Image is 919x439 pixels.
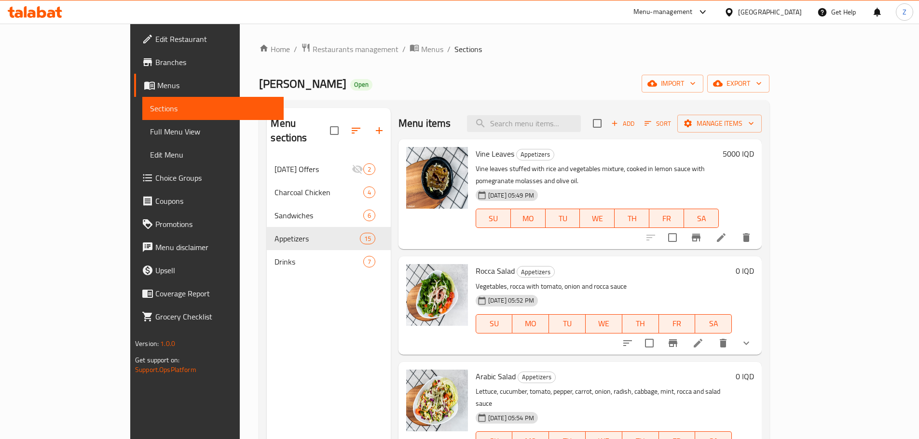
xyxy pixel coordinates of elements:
[638,116,677,131] span: Sort items
[352,163,363,175] svg: Inactive section
[134,236,284,259] a: Menu disclaimer
[134,213,284,236] a: Promotions
[155,311,276,322] span: Grocery Checklist
[134,27,284,51] a: Edit Restaurant
[267,227,390,250] div: Appetizers15
[484,191,538,200] span: [DATE] 05:49 PM
[363,210,375,221] div: items
[150,103,276,114] span: Sections
[517,266,555,278] div: Appetizers
[715,78,762,90] span: export
[610,118,636,129] span: Add
[324,120,344,141] span: Select all sections
[587,113,607,133] span: Select section
[723,147,754,160] h6: 5000 IQD
[626,317,655,331] span: TH
[512,314,549,333] button: MO
[360,234,375,243] span: 15
[715,232,727,243] a: Edit menu item
[155,288,276,299] span: Coverage Report
[421,43,443,55] span: Menus
[142,97,284,120] a: Sections
[616,332,639,355] button: sort-choices
[511,209,546,228] button: MO
[134,305,284,328] a: Grocery Checklist
[642,75,703,93] button: import
[142,143,284,166] a: Edit Menu
[741,337,752,349] svg: Show Choices
[274,256,363,267] div: Drinks
[684,209,719,228] button: SA
[155,241,276,253] span: Menu disclaimer
[659,314,696,333] button: FR
[274,210,363,221] div: Sandwiches
[662,227,683,248] span: Select to update
[447,43,451,55] li: /
[546,209,580,228] button: TU
[157,80,276,91] span: Menus
[294,43,297,55] li: /
[134,74,284,97] a: Menus
[344,119,368,142] span: Sort sections
[155,265,276,276] span: Upsell
[653,212,680,226] span: FR
[903,7,906,17] span: Z
[274,186,363,198] span: Charcoal Chicken
[267,154,390,277] nav: Menu sections
[271,116,329,145] h2: Menu sections
[736,264,754,278] h6: 0 IQD
[607,116,638,131] span: Add item
[663,317,692,331] span: FR
[267,204,390,227] div: Sandwiches6
[518,372,555,383] span: Appetizers
[134,189,284,213] a: Coupons
[155,33,276,45] span: Edit Restaurant
[135,363,196,376] a: Support.OpsPlatform
[274,163,351,175] div: Ramadan Offers
[484,296,538,305] span: [DATE] 05:52 PM
[642,116,673,131] button: Sort
[738,7,802,17] div: [GEOGRAPHIC_DATA]
[406,370,468,431] img: Arabic Salad
[607,116,638,131] button: Add
[692,337,704,349] a: Edit menu item
[517,149,554,160] span: Appetizers
[516,317,545,331] span: MO
[267,158,390,181] div: [DATE] Offers2
[398,116,451,131] h2: Menu items
[476,314,513,333] button: SU
[586,314,622,333] button: WE
[350,80,372,89] span: Open
[633,6,693,18] div: Menu-management
[155,172,276,184] span: Choice Groups
[584,212,611,226] span: WE
[364,165,375,174] span: 2
[480,212,507,226] span: SU
[649,78,696,90] span: import
[135,354,179,366] span: Get support on:
[313,43,398,55] span: Restaurants management
[402,43,406,55] li: /
[476,280,732,293] p: Vegetables, rocca with tomato, onion and rocca sauce
[363,186,375,198] div: items
[699,317,728,331] span: SA
[360,233,375,244] div: items
[553,317,582,331] span: TU
[150,149,276,160] span: Edit Menu
[363,163,375,175] div: items
[160,337,175,350] span: 1.0.0
[707,75,769,93] button: export
[135,337,159,350] span: Version:
[368,119,391,142] button: Add section
[454,43,482,55] span: Sections
[134,282,284,305] a: Coverage Report
[517,266,554,278] span: Appetizers
[580,209,615,228] button: WE
[274,233,359,244] span: Appetizers
[735,226,758,249] button: delete
[480,317,509,331] span: SU
[736,370,754,383] h6: 0 IQD
[615,209,649,228] button: TH
[267,181,390,204] div: Charcoal Chicken4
